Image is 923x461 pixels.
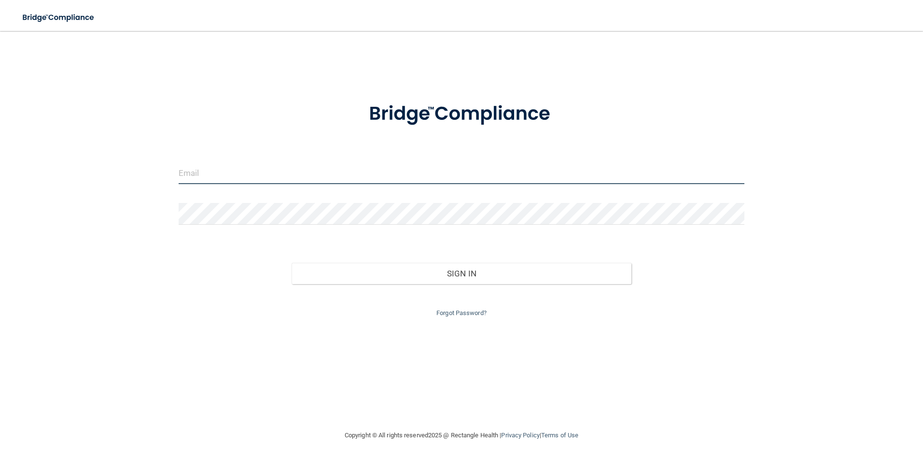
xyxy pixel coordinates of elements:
[292,263,631,284] button: Sign In
[501,432,539,439] a: Privacy Policy
[14,8,103,28] img: bridge_compliance_login_screen.278c3ca4.svg
[179,162,745,184] input: Email
[349,89,574,139] img: bridge_compliance_login_screen.278c3ca4.svg
[285,420,638,451] div: Copyright © All rights reserved 2025 @ Rectangle Health | |
[756,392,911,431] iframe: Drift Widget Chat Controller
[436,309,487,317] a: Forgot Password?
[541,432,578,439] a: Terms of Use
